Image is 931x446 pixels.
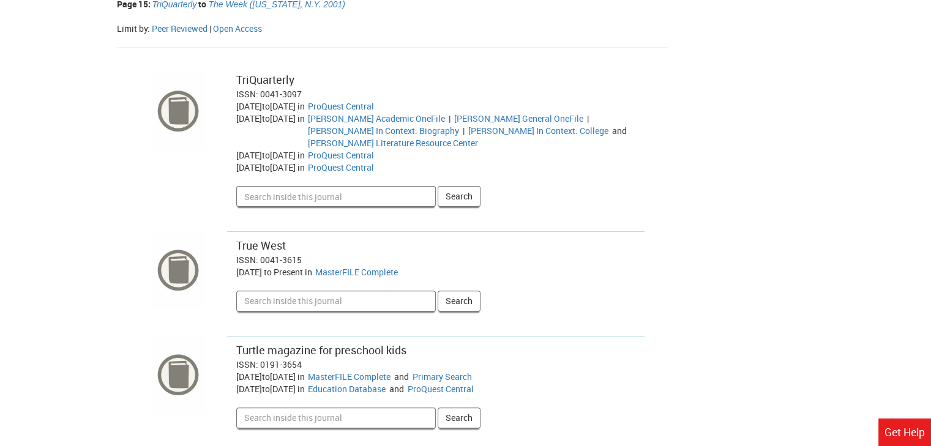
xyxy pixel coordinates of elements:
div: [DATE] [DATE] [236,162,308,174]
span: to Present [264,266,303,278]
button: Search [438,186,480,207]
a: Go to MasterFILE Complete [315,266,398,278]
span: | [209,23,211,34]
a: Go to Gale In Context: Biography [308,125,459,136]
div: ISSN: 0041-3097 [236,88,636,100]
span: to [262,371,270,382]
span: in [297,149,305,161]
input: Search inside this journal [236,407,436,428]
img: cover image for: Turtle magazine for preschool kids [151,336,206,413]
button: Search [438,407,480,428]
span: to [262,383,270,395]
span: | [585,113,591,124]
span: to [262,162,270,173]
div: [DATE] [DATE] [236,149,308,162]
a: Go to Primary Search [413,371,472,382]
span: in [297,162,305,173]
span: in [297,383,305,395]
a: Go to ProQuest Central [408,383,474,395]
span: in [297,100,305,112]
span: to [262,113,270,124]
div: True West [236,238,636,254]
span: and [610,125,629,136]
a: Filter by peer reviewed [152,23,208,34]
span: to [262,149,270,161]
a: Go to Gale Literature Resource Center [308,137,478,149]
span: in [297,113,305,124]
div: [DATE] [DATE] [236,100,308,113]
span: | [461,125,466,136]
a: Go to ProQuest Central [308,100,374,112]
img: cover image for: TriQuarterly [151,72,206,149]
a: Go to Education Database [308,383,386,395]
a: Go to Gale In Context: College [468,125,608,136]
span: Limit by: [117,23,150,34]
a: Go to Gale Academic OneFile [308,113,445,124]
a: Filter by peer open access [213,23,262,34]
div: [DATE] [DATE] [236,113,308,149]
span: | [447,113,452,124]
span: and [387,383,406,395]
div: TriQuarterly [236,72,636,88]
label: Search inside this journal [236,66,237,67]
a: Get Help [878,418,931,446]
input: Search inside this journal [236,291,436,311]
div: Turtle magazine for preschool kids [236,343,636,359]
span: in [305,266,312,278]
a: Go to ProQuest Central [308,162,374,173]
span: and [392,371,411,382]
div: ISSN: 0041-3615 [236,254,636,266]
a: Go to MasterFILE Complete [308,371,391,382]
a: Go to Gale General OneFile [454,113,583,124]
div: [DATE] [236,266,315,278]
a: Go to ProQuest Central [308,149,374,161]
input: Search inside this journal [236,186,436,207]
img: cover image for: True West [151,231,206,308]
span: in [297,371,305,382]
div: ISSN: 0191-3654 [236,359,636,371]
div: [DATE] [DATE] [236,383,308,395]
span: to [262,100,270,112]
button: Search [438,291,480,311]
div: [DATE] [DATE] [236,371,308,383]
